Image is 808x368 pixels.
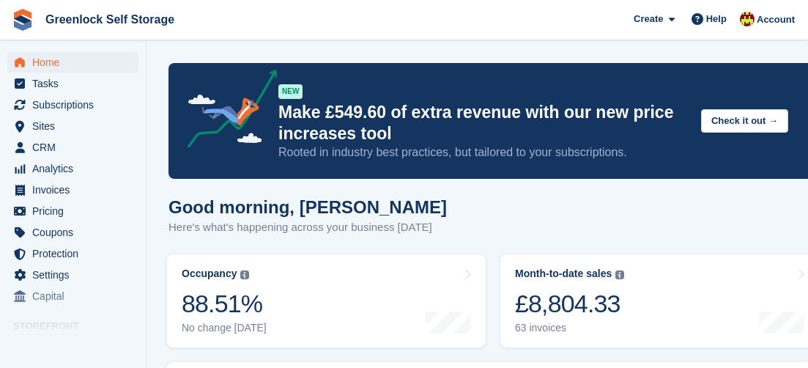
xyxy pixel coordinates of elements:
p: Here's what's happening across your business [DATE] [168,219,447,236]
p: Rooted in industry best practices, but tailored to your subscriptions. [278,144,689,161]
p: Make £549.60 of extra revenue with our new price increases tool [278,102,689,144]
img: stora-icon-8386f47178a22dfd0bd8f6a31ec36ba5ce8667c1dd55bd0f319d3a0aa187defe.svg [12,9,34,31]
img: Andrew Hamilton [740,12,755,26]
span: Help [706,12,727,26]
a: menu [7,95,138,115]
a: Occupancy 88.51% No change [DATE] [167,254,486,347]
a: menu [7,137,138,158]
span: Coupons [32,222,120,243]
a: menu [7,222,138,243]
div: No change [DATE] [182,322,267,334]
span: Sites [32,116,120,136]
span: Protection [32,243,120,264]
span: Subscriptions [32,95,120,115]
span: Home [32,52,120,73]
a: menu [7,265,138,285]
div: Month-to-date sales [515,268,612,280]
span: Storefront [13,319,146,334]
img: price-adjustments-announcement-icon-8257ccfd72463d97f412b2fc003d46551f7dbcb40ab6d574587a9cd5c0d94... [175,70,278,153]
a: Greenlock Self Storage [40,7,180,32]
a: menu [7,201,138,221]
a: menu [7,243,138,264]
div: 63 invoices [515,322,624,334]
div: £8,804.33 [515,289,624,319]
a: menu [7,52,138,73]
div: 88.51% [182,289,267,319]
span: Analytics [32,158,120,179]
a: menu [7,73,138,94]
button: Check it out → [701,109,788,133]
span: CRM [32,137,120,158]
img: icon-info-grey-7440780725fd019a000dd9b08b2336e03edf1995a4989e88bcd33f0948082b44.svg [240,271,249,279]
span: Account [757,12,795,27]
img: icon-info-grey-7440780725fd019a000dd9b08b2336e03edf1995a4989e88bcd33f0948082b44.svg [615,271,624,279]
span: Settings [32,265,120,285]
span: Tasks [32,73,120,94]
span: Capital [32,286,120,306]
a: menu [7,286,138,306]
a: menu [7,158,138,179]
a: menu [7,180,138,200]
div: Occupancy [182,268,237,280]
div: NEW [278,84,303,99]
span: Invoices [32,180,120,200]
a: menu [7,116,138,136]
span: Pricing [32,201,120,221]
span: Create [634,12,663,26]
h1: Good morning, [PERSON_NAME] [168,197,447,217]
